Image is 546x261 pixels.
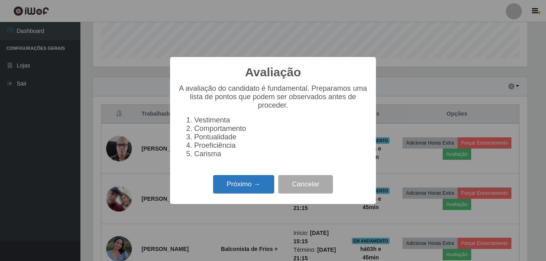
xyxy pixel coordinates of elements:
[213,175,274,194] button: Próximo →
[178,84,368,110] p: A avaliação do candidato é fundamental. Preparamos uma lista de pontos que podem ser observados a...
[194,141,368,150] li: Proeficiência
[194,116,368,124] li: Vestimenta
[245,65,301,80] h2: Avaliação
[194,150,368,158] li: Carisma
[194,133,368,141] li: Pontualidade
[278,175,333,194] button: Cancelar
[194,124,368,133] li: Comportamento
